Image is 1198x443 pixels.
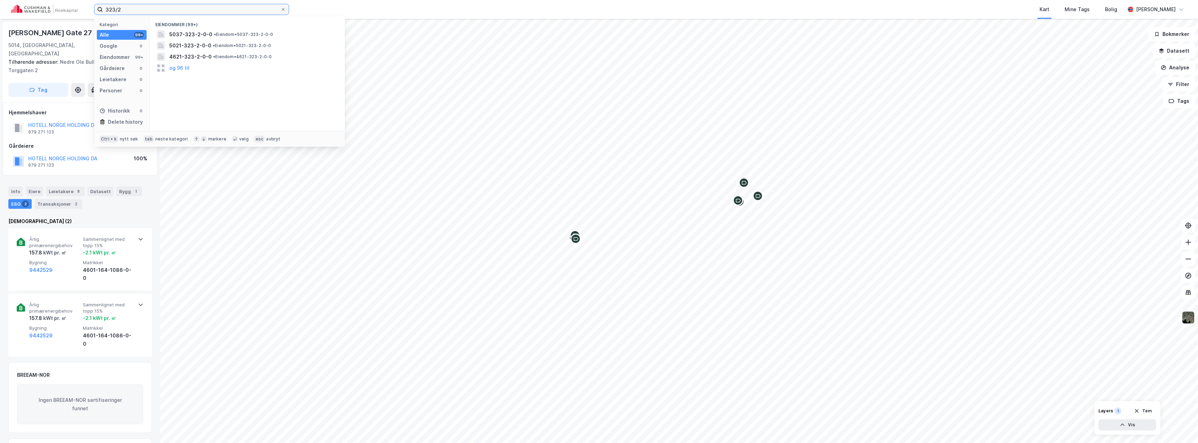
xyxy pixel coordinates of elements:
[213,43,271,48] span: Eiendom • 5021-323-2-0-0
[213,54,272,60] span: Eiendom • 4621-323-2-0-0
[29,249,66,257] div: 157.8
[83,325,134,331] span: Matrikkel
[103,4,280,15] input: Søk på adresse, matrikkel, gårdeiere, leietakere eller personer
[1182,311,1195,324] img: 9k=
[150,16,345,29] div: Eiendommer (99+)
[214,32,216,37] span: •
[1162,77,1195,91] button: Filter
[213,43,215,48] span: •
[169,41,211,50] span: 5021-323-2-0-0
[120,136,138,142] div: nytt søk
[1098,419,1156,430] button: Vis
[208,136,226,142] div: markere
[134,32,144,38] div: 99+
[169,53,212,61] span: 4621-323-2-0-0
[8,83,68,97] button: Tag
[569,232,579,242] div: Map marker
[1163,410,1198,443] iframe: Chat Widget
[83,314,116,322] div: -2.1 kWt pr. ㎡
[138,66,144,71] div: 0
[739,177,749,188] div: Map marker
[11,5,77,14] img: cushman-wakefield-realkapital-logo.202ea83816669bd177139c58696a8fa1.svg
[1114,407,1121,414] div: 1
[8,199,32,209] div: ESG
[22,200,29,207] div: 2
[29,236,80,249] span: Årlig primærenergibehov
[28,129,54,135] div: 979 271 123
[9,142,151,150] div: Gårdeiere
[1155,61,1195,75] button: Analyse
[169,30,212,39] span: 5037-323-2-0-0
[8,59,60,65] span: Tilhørende adresser:
[83,302,134,314] span: Sammenlignet med topp 15%
[29,325,80,331] span: Bygning
[155,136,188,142] div: neste kategori
[1105,5,1117,14] div: Bolig
[17,384,143,424] div: Ingen BREEAM-NOR sertifiseringer funnet
[29,331,53,340] button: 9442529
[1136,5,1176,14] div: [PERSON_NAME]
[83,249,116,257] div: -2.1 kWt pr. ㎡
[108,118,143,126] div: Delete history
[570,234,581,244] div: Map marker
[75,188,82,195] div: 8
[753,191,763,201] div: Map marker
[42,249,66,257] div: kWt pr. ㎡
[1040,5,1049,14] div: Kart
[132,188,139,195] div: 1
[29,260,80,266] span: Bygning
[134,154,147,163] div: 100%
[87,186,114,196] div: Datasett
[8,58,146,75] div: Nedre Ole Bulls [PERSON_NAME] 4, Torggaten 2
[1148,27,1195,41] button: Bokmerker
[8,41,113,58] div: 5014, [GEOGRAPHIC_DATA], [GEOGRAPHIC_DATA]
[28,162,54,168] div: 979 271 123
[100,136,118,143] div: Ctrl + k
[29,302,80,314] span: Årlig primærenergibehov
[8,217,152,226] div: [DEMOGRAPHIC_DATA] (2)
[116,186,142,196] div: Bygg
[26,186,43,196] div: Eiere
[46,186,85,196] div: Leietakere
[8,27,93,38] div: [PERSON_NAME] Gate 27
[239,136,249,142] div: velg
[138,43,144,49] div: 0
[29,266,53,274] button: 9442529
[29,314,66,322] div: 157.8
[100,53,130,61] div: Eiendommer
[83,236,134,249] span: Sammenlignet med topp 15%
[8,186,23,196] div: Info
[214,32,273,37] span: Eiendom • 5037-323-2-0-0
[72,200,79,207] div: 2
[17,371,50,379] div: BREEAM-NOR
[1163,410,1198,443] div: Kontrollprogram for chat
[138,77,144,82] div: 0
[100,42,117,50] div: Google
[138,108,144,114] div: 0
[143,136,154,143] div: tab
[42,314,66,322] div: kWt pr. ㎡
[83,260,134,266] span: Matrikkel
[9,108,151,117] div: Hjemmelshaver
[1163,94,1195,108] button: Tags
[100,107,130,115] div: Historikk
[138,88,144,93] div: 0
[1153,44,1195,58] button: Datasett
[100,22,147,27] div: Kategori
[1129,405,1156,417] button: Tøm
[733,195,743,206] div: Map marker
[134,54,144,60] div: 99+
[169,64,189,72] button: og 96 til
[266,136,280,142] div: avbryt
[100,75,126,84] div: Leietakere
[570,230,580,240] div: Map marker
[34,199,82,209] div: Transaksjoner
[100,64,125,72] div: Gårdeiere
[213,54,215,59] span: •
[1065,5,1090,14] div: Mine Tags
[83,266,134,283] div: 4601-164-1086-0-0
[100,31,109,39] div: Alle
[254,136,265,143] div: esc
[83,331,134,348] div: 4601-164-1086-0-0
[100,86,122,95] div: Personer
